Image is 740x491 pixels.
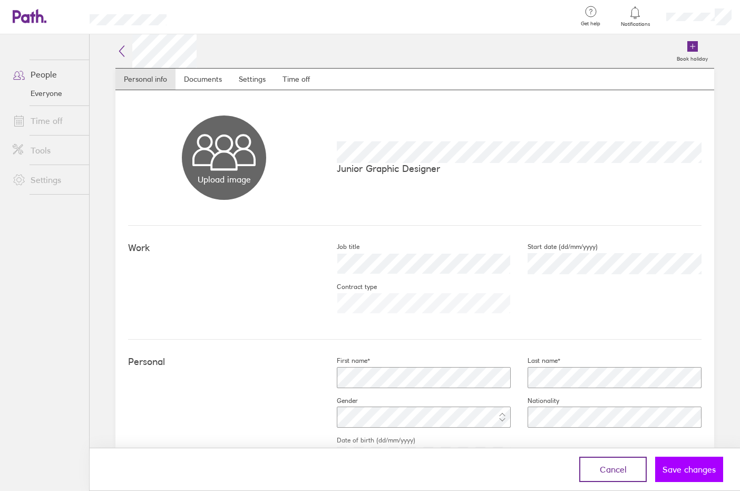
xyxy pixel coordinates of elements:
[320,436,415,445] label: Date of birth (dd/mm/yyyy)
[573,21,608,27] span: Get help
[128,357,320,368] h4: Personal
[670,53,714,62] label: Book holiday
[511,357,560,365] label: Last name*
[600,465,627,474] span: Cancel
[670,34,714,68] a: Book holiday
[230,69,274,90] a: Settings
[4,64,89,85] a: People
[320,283,377,291] label: Contract type
[4,110,89,131] a: Time off
[128,243,320,254] h4: Work
[320,243,359,251] label: Job title
[618,5,653,27] a: Notifications
[4,140,89,161] a: Tools
[663,465,716,474] span: Save changes
[511,243,598,251] label: Start date (dd/mm/yyyy)
[579,457,647,482] button: Cancel
[115,69,176,90] a: Personal info
[4,85,89,102] a: Everyone
[320,397,358,405] label: Gender
[618,21,653,27] span: Notifications
[337,163,702,174] p: Junior Graphic Designer
[655,457,723,482] button: Save changes
[4,169,89,190] a: Settings
[176,69,230,90] a: Documents
[274,69,318,90] a: Time off
[320,357,370,365] label: First name*
[511,397,559,405] label: Nationality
